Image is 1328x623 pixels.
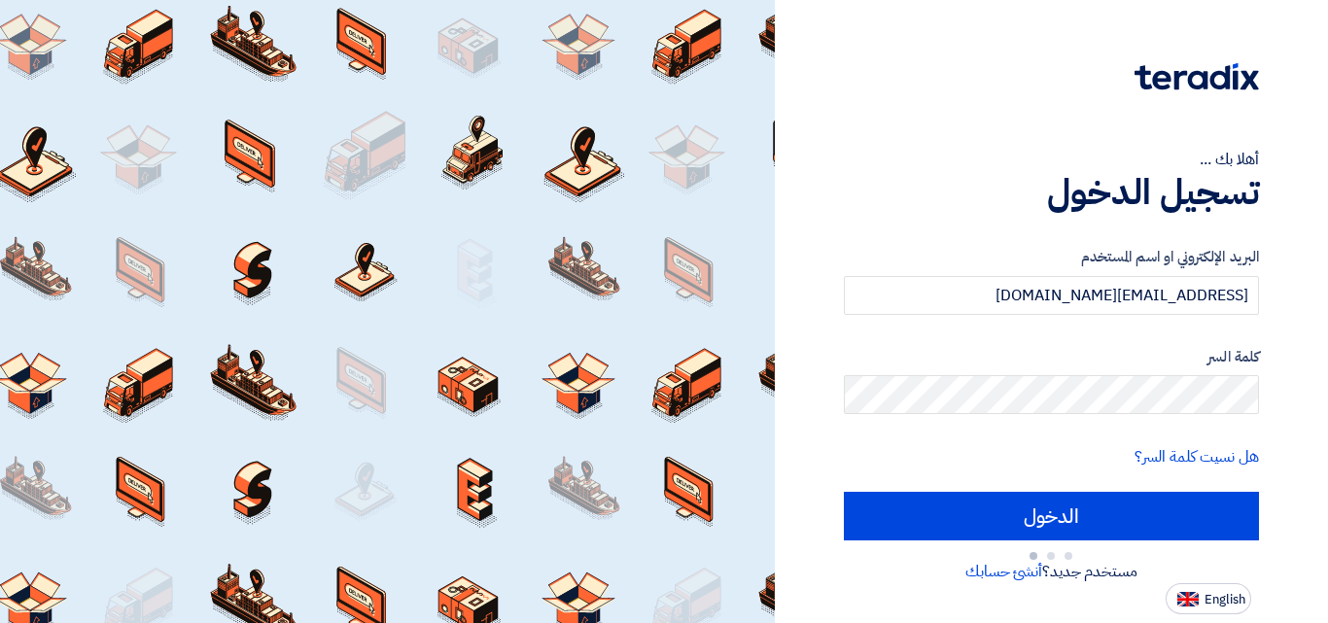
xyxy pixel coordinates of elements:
span: English [1205,593,1245,606]
img: Teradix logo [1135,63,1259,90]
a: هل نسيت كلمة السر؟ [1135,445,1259,468]
a: أنشئ حسابك [965,560,1042,583]
div: أهلا بك ... [844,148,1259,171]
label: البريد الإلكتروني او اسم المستخدم [844,246,1259,268]
label: كلمة السر [844,346,1259,368]
button: English [1166,583,1251,614]
div: مستخدم جديد؟ [844,560,1259,583]
input: أدخل بريد العمل الإلكتروني او اسم المستخدم الخاص بك ... [844,276,1259,315]
h1: تسجيل الدخول [844,171,1259,214]
img: en-US.png [1177,592,1199,606]
input: الدخول [844,492,1259,540]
